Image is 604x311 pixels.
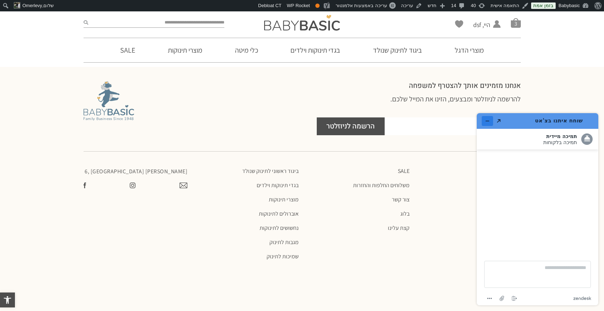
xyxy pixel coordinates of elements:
span: עריכה באמצעות אלמנטור [336,3,387,8]
span: הרשמה לניוזלטר [326,117,375,135]
img: Baby Basic מבית אריה בגדים לתינוקות [84,81,134,121]
a: בגדי תינוקות וילדים [280,38,351,62]
a: בזמן אמת [531,2,556,9]
p: [PERSON_NAME] 6, [GEOGRAPHIC_DATA] [84,168,188,175]
span: צ'אט [6,5,20,11]
a: מוצרי הדגל [444,38,495,62]
a: מגבות לתינוק [194,239,299,246]
a: בגדי תינוקות וילדים [194,182,299,189]
iframe: חפש כאן מידע נוסף [471,107,604,311]
a: ביגוד לתינוק שנולד [362,38,433,62]
a: משלוחים החלפות והחזרות [306,182,410,189]
a: הוראות כביסה [417,196,521,203]
h3: להרשמה לניוזלטר ומבצעים, הזינו את המייל שלכם. [317,94,521,114]
a: ביגוד ראשוני לתינוק שנולד [194,168,299,175]
img: עשו לנו לייק בפייסבוק [84,183,86,188]
a: טבלת מידות [417,182,521,189]
h2: אנחנו מזמינים אותך להצטרף למשפחה [317,81,521,90]
a: מוצרי תינוקות [194,196,299,203]
a: מוצרי תינוקות [157,38,213,62]
img: צפו בעמוד שלנו באינסטגרם [130,183,135,188]
span: Omerlevy [22,3,42,8]
a: Wishlist [455,20,463,28]
a: אוברולים לתינוקות [194,210,299,217]
nav: תפריט [306,168,410,232]
span: Wishlist [455,20,463,30]
a: בלוג [306,210,410,217]
a: נחשושים לתינוקות [194,225,299,232]
a: קצת עלינו [306,225,410,232]
div: תקין [315,4,320,8]
a: צור קשר [306,196,410,203]
span: סל קניות [511,18,521,28]
nav: תפריט [417,168,521,232]
a: שאלות ותשובות [417,210,521,217]
img: Baby Basic בגדי תינוקות וילדים אונליין [264,15,340,31]
a: תנאי האתר [417,225,521,232]
nav: תפריט [194,168,299,260]
a: סל קניות3 [511,18,521,28]
a: בית [417,168,521,175]
img: צרו קשר עם בייבי בייסיק במייל [180,183,187,188]
a: SALE [109,38,146,62]
a: כלי מיטה [224,38,269,62]
a: שמיכות לתינוק [194,253,299,260]
span: החשבון שלי [473,29,490,38]
a: SALE [306,168,410,175]
button: הרשמה לניוזלטר [317,117,385,135]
